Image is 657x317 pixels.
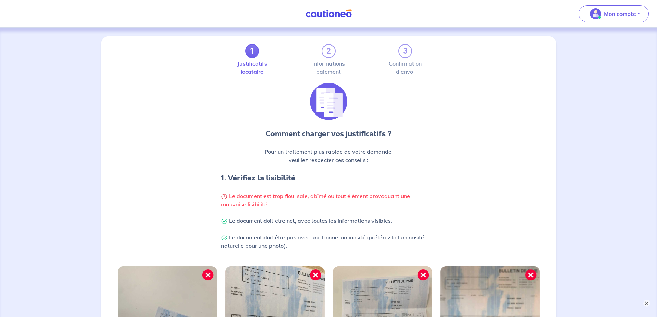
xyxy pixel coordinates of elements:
[245,44,259,58] a: 1
[221,192,436,208] p: Le document est trop flou, sale, abîmé ou tout élément provoquant une mauvaise lisibilité.
[579,5,649,22] button: illu_account_valid_menu.svgMon compte
[398,61,412,75] label: Confirmation d'envoi
[604,10,636,18] p: Mon compte
[221,218,227,225] img: Check
[643,300,650,307] button: ×
[221,172,436,184] h4: 1. Vérifiez la lisibilité
[221,235,227,241] img: Check
[310,83,347,120] img: illu_list_justif.svg
[221,194,227,200] img: Warning
[221,148,436,164] p: Pour un traitement plus rapide de votre demande, veuillez respecter ces conseils :
[590,8,601,19] img: illu_account_valid_menu.svg
[221,128,436,139] p: Comment charger vos justificatifs ?
[245,61,259,75] label: Justificatifs locataire
[221,217,436,250] p: Le document doit être net, avec toutes les informations visibles. Le document doit être pris avec...
[322,61,336,75] label: Informations paiement
[303,9,355,18] img: Cautioneo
